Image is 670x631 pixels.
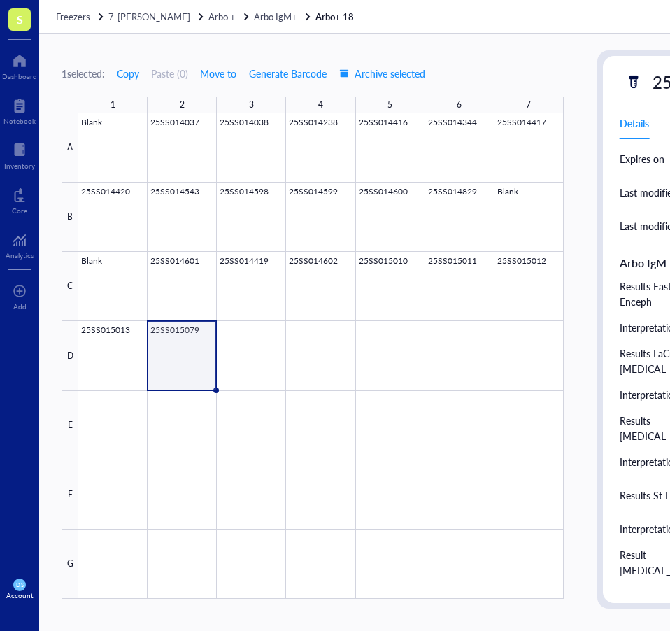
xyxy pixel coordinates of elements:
[108,10,206,23] a: 7-[PERSON_NAME]
[151,62,188,85] button: Paste (0)
[62,252,78,321] div: C
[3,94,36,125] a: Notebook
[62,391,78,460] div: E
[199,62,237,85] button: Move to
[12,184,27,215] a: Core
[200,68,236,79] span: Move to
[2,50,37,80] a: Dashboard
[4,139,35,170] a: Inventory
[62,113,78,183] div: A
[526,97,531,113] div: 7
[108,10,190,23] span: 7-[PERSON_NAME]
[457,97,462,113] div: 6
[16,581,23,588] span: DS
[180,97,185,113] div: 2
[387,97,392,113] div: 5
[6,229,34,260] a: Analytics
[56,10,106,23] a: Freezers
[12,206,27,215] div: Core
[17,10,23,28] span: S
[111,97,115,113] div: 1
[249,68,327,79] span: Generate Barcode
[4,162,35,170] div: Inventory
[3,117,36,125] div: Notebook
[620,115,649,131] div: Details
[56,10,90,23] span: Freezers
[2,72,37,80] div: Dashboard
[6,591,34,600] div: Account
[62,66,105,81] div: 1 selected:
[62,321,78,390] div: D
[208,10,236,23] span: Arbo +
[62,460,78,530] div: F
[208,10,313,23] a: Arbo +Arbo IgM+
[117,68,139,79] span: Copy
[6,251,34,260] div: Analytics
[318,97,323,113] div: 4
[315,10,357,23] a: Arbo+ 18
[116,62,140,85] button: Copy
[248,62,327,85] button: Generate Barcode
[339,68,425,79] span: Archive selected
[62,530,78,599] div: G
[249,97,254,113] div: 3
[13,302,27,311] div: Add
[338,62,426,85] button: Archive selected
[620,151,664,166] div: Expires on
[254,10,297,23] span: Arbo IgM+
[62,183,78,252] div: B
